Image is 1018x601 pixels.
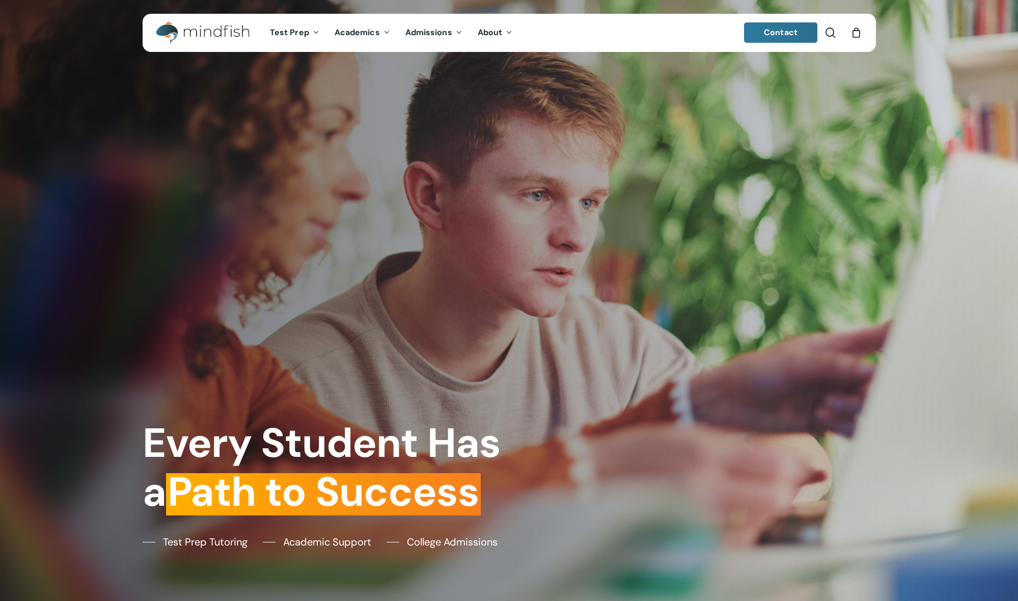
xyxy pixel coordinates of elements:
[327,29,398,37] a: Academics
[143,419,502,517] h1: Every Student Has a
[262,29,327,37] a: Test Prep
[398,29,470,37] a: Admissions
[163,534,247,550] span: Test Prep Tutoring
[405,27,452,38] span: Admissions
[407,534,498,550] span: College Admissions
[283,534,371,550] span: Academic Support
[764,27,797,38] span: Contact
[262,14,520,52] nav: Main Menu
[387,534,498,550] a: College Admissions
[470,29,520,37] a: About
[270,27,309,38] span: Test Prep
[744,22,817,43] a: Contact
[143,534,247,550] a: Test Prep Tutoring
[263,534,371,550] a: Academic Support
[478,27,503,38] span: About
[166,466,481,518] em: Path to Success
[143,14,876,52] header: Main Menu
[335,27,380,38] span: Academics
